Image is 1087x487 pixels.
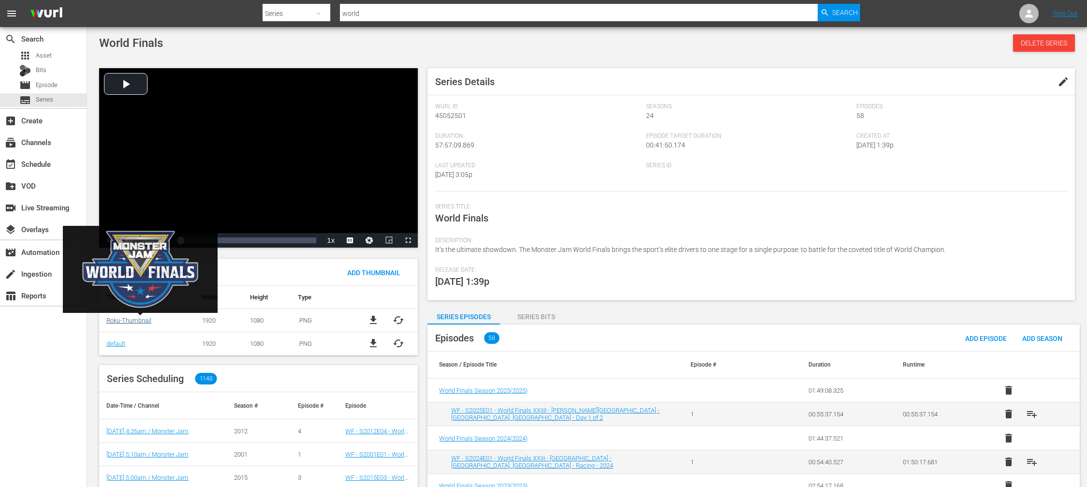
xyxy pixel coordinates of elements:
div: 3 [298,474,331,481]
span: Last Updated [435,162,641,170]
span: Bits [36,65,46,75]
span: Series Details [435,76,495,88]
div: Progress Bar [180,237,316,243]
span: World Finals [99,36,163,50]
span: playlist_add [1026,408,1038,420]
th: Episode [338,392,418,419]
button: cached [393,338,404,349]
th: Episode # [679,352,773,379]
th: Season / Episode Title [427,352,679,379]
td: 00:54:40.527 [797,450,891,474]
span: Automation [5,247,16,258]
span: Series [36,95,53,104]
span: 1148 [195,373,217,384]
span: World Finals Season 2025 ( 2025 ) [439,387,528,394]
span: edit [1058,76,1069,88]
span: delete [1003,408,1014,420]
span: Description: [435,237,1062,245]
button: cached [393,314,404,326]
button: Series Bits [500,305,573,325]
span: Wurl Id [435,103,641,111]
span: Release Date: [435,266,1062,274]
td: 00:55:37.154 [797,402,891,426]
div: Series Episodes [427,305,500,328]
span: Episodes [435,332,474,344]
span: Episodes [856,103,1062,111]
button: Playback Rate [321,233,340,248]
div: 1 [298,451,331,458]
span: delete [1003,456,1014,468]
td: 01:44:37.521 [797,427,891,450]
a: file_download [367,338,379,349]
span: [DATE] 3:05p [435,171,472,178]
td: .PNG [291,309,354,332]
a: file_download [367,314,379,326]
span: Series [19,94,31,106]
td: .PNG [291,332,354,355]
img: ans4CAIJ8jUAAAAAAAAAAAAAAAAAAAAAAAAgQb4GAAAAAAAAAAAAAAAAAAAAAAAAJMjXAAAAAAAAAAAAAAAAAAAAAAAAgAT5G... [23,2,70,25]
span: Reports [5,290,16,302]
a: [DATE] 5:00am / Monster Jam [106,474,189,481]
button: playlist_add [1020,450,1043,473]
button: delete [997,450,1020,473]
td: 01:50:17.681 [891,450,985,474]
button: delete [997,402,1020,426]
span: World Finals [435,212,488,224]
a: Roku-Thumbnail [106,317,151,324]
span: Live Streaming [5,202,16,214]
a: World Finals Season 2024(2024) [439,435,528,442]
span: Series Title: [435,203,1062,211]
span: Channels [5,137,16,148]
a: Sign Out [1053,10,1078,17]
span: Create [5,115,16,127]
button: Jump To Time [360,233,379,248]
th: Runtime [891,352,985,379]
a: WF - S2012E04 - World Finals XIII - [PERSON_NAME][GEOGRAPHIC_DATA] - [GEOGRAPHIC_DATA], [GEOGRAPH... [345,428,408,478]
span: 00:41:50.174 [646,141,685,149]
span: Created At [856,133,1062,140]
div: 4 [298,428,331,435]
button: delete [997,427,1020,450]
span: Overlays [5,224,16,236]
span: Duration [435,133,641,140]
button: Picture-in-Picture [379,233,398,248]
td: 01:49:08.325 [797,379,891,402]
a: [DATE] 5:10am / Monster Jam [106,451,189,458]
span: 58 [856,112,864,119]
span: Episode [36,80,58,90]
span: 57:57:09.869 [435,141,474,149]
th: Season # [227,392,291,419]
span: Ingestion [5,268,16,280]
span: 58 [485,332,500,344]
a: WF - S2024E01 - World Finals XXIII - [GEOGRAPHIC_DATA] - [GEOGRAPHIC_DATA], [GEOGRAPHIC_DATA] - R... [451,455,613,469]
span: Seasons [646,103,852,111]
span: Episode Target Duration [646,133,852,140]
th: Duration [797,352,891,379]
td: 1080 [243,332,291,355]
span: Schedule [5,159,16,170]
div: 2012 [234,428,283,435]
th: Width [195,286,243,309]
button: Add Episode [957,329,1014,347]
a: [DATE] 4:26am / Monster Jam [106,428,189,435]
span: Episode [19,79,31,91]
span: playlist_add [1026,456,1038,468]
span: World Finals Season 2024 ( 2024 ) [439,435,528,442]
th: Type [291,286,354,309]
div: 2015 [234,474,283,481]
span: [DATE] 1:39p [435,276,489,287]
span: Add Episode [957,335,1014,342]
td: 1 [679,402,773,426]
button: Fullscreen [398,233,418,248]
span: [DATE] 1:39p [856,141,894,149]
td: 1920 [195,309,243,332]
th: Date-Time / Channel [99,392,227,419]
div: 2001 [234,451,283,458]
button: Series Episodes [427,305,500,325]
span: Asset [36,51,52,60]
td: 1 [679,450,773,474]
span: VOD [5,180,16,192]
span: Series Scheduling [107,373,184,384]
